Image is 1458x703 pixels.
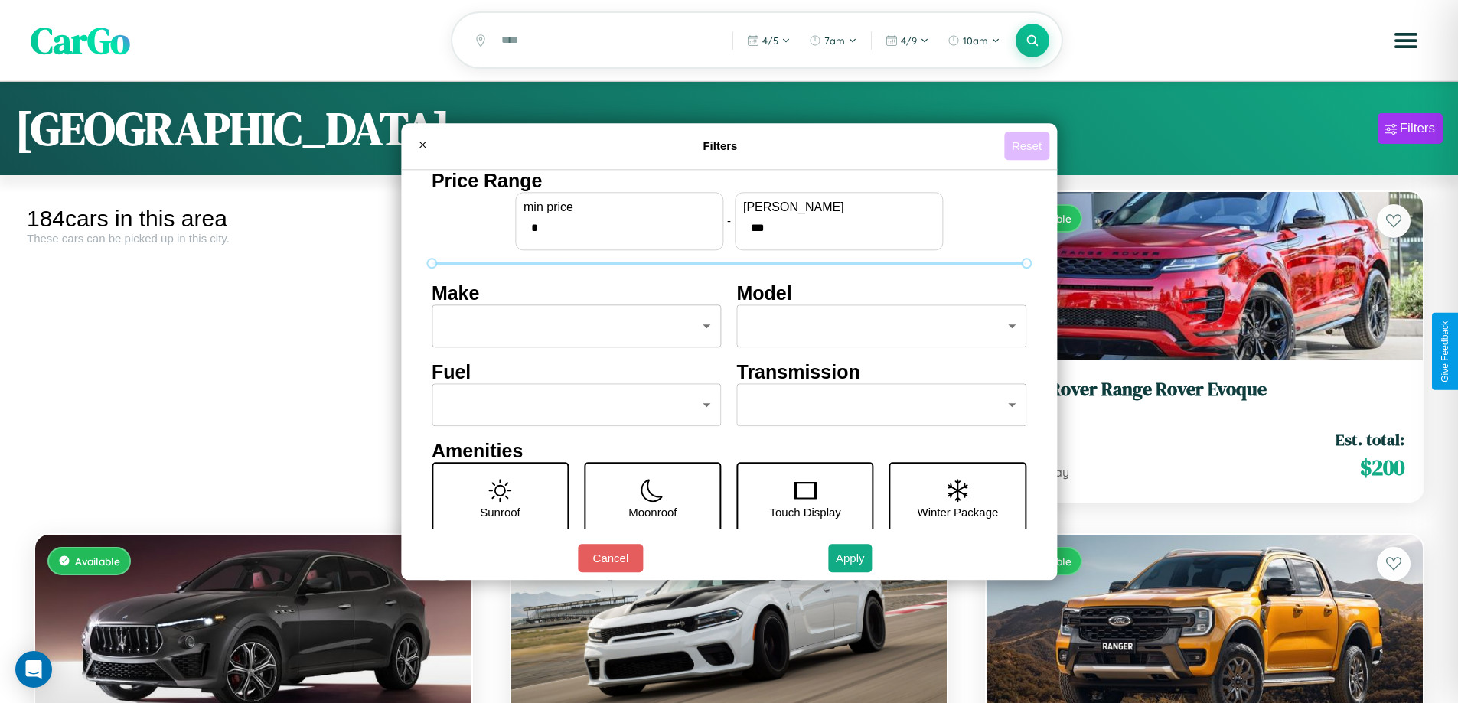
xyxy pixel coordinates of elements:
[524,200,715,214] label: min price
[1400,121,1435,136] div: Filters
[737,282,1027,304] h4: Model
[739,28,798,53] button: 4/5
[75,555,120,568] span: Available
[1360,452,1404,483] span: $ 200
[15,97,450,160] h1: [GEOGRAPHIC_DATA]
[27,206,480,232] div: 184 cars in this area
[628,502,677,522] p: Moonroof
[432,282,722,304] h4: Make
[801,28,865,53] button: 7am
[1385,19,1427,62] button: Open menu
[432,361,722,383] h4: Fuel
[940,28,1008,53] button: 10am
[480,502,520,522] p: Sunroof
[1378,113,1443,144] button: Filters
[1440,321,1450,382] div: Give Feedback
[432,170,1026,192] h4: Price Range
[727,210,731,231] p: -
[769,502,840,522] p: Touch Display
[963,34,988,47] span: 10am
[878,28,937,53] button: 4/9
[578,544,643,572] button: Cancel
[762,34,778,47] span: 4 / 5
[1004,132,1049,160] button: Reset
[1005,379,1404,401] h3: Land Rover Range Rover Evoque
[27,232,480,245] div: These cars can be picked up in this city.
[432,440,1026,462] h4: Amenities
[828,544,873,572] button: Apply
[824,34,845,47] span: 7am
[1336,428,1404,451] span: Est. total:
[31,15,130,66] span: CarGo
[901,34,917,47] span: 4 / 9
[743,200,934,214] label: [PERSON_NAME]
[737,361,1027,383] h4: Transmission
[15,651,52,688] div: Open Intercom Messenger
[436,139,1004,152] h4: Filters
[918,502,999,522] p: Winter Package
[1005,379,1404,416] a: Land Rover Range Rover Evoque2020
